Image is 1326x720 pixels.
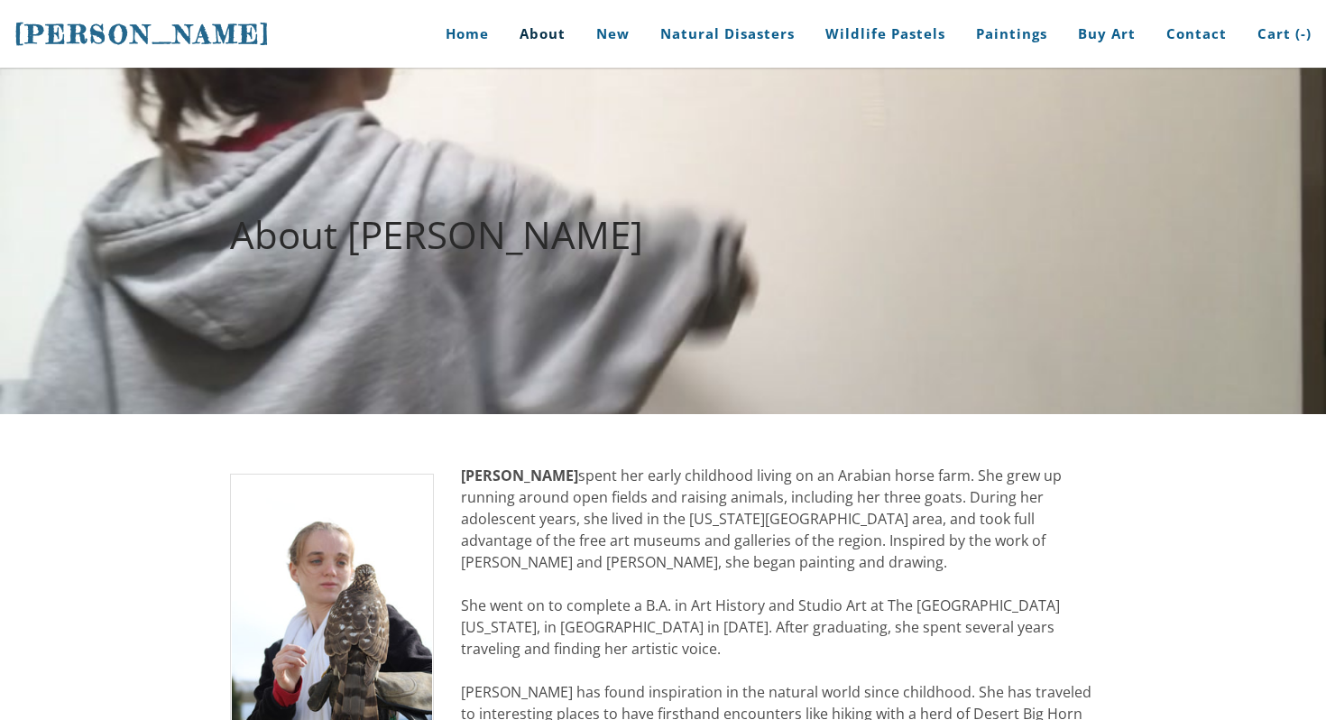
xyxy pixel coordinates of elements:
[230,208,643,260] font: About [PERSON_NAME]
[461,466,578,485] strong: [PERSON_NAME]
[14,17,271,51] a: [PERSON_NAME]
[1301,24,1306,42] span: -
[14,19,271,50] span: [PERSON_NAME]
